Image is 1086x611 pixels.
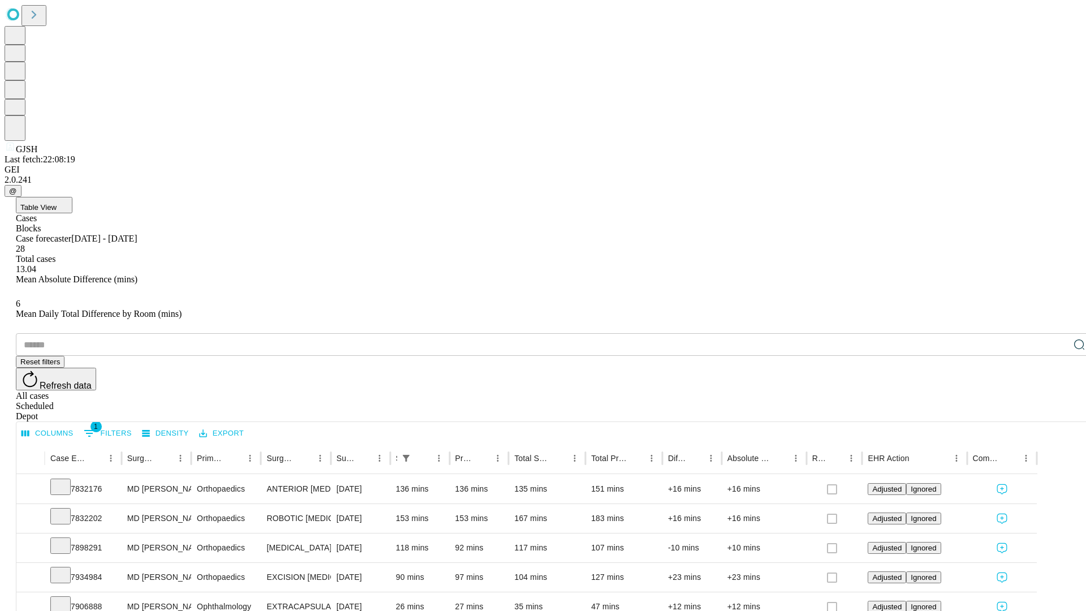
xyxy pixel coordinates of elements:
[906,571,941,583] button: Ignored
[20,358,60,366] span: Reset filters
[197,563,255,592] div: Orthopaedics
[727,475,801,504] div: +16 mins
[127,475,186,504] div: MD [PERSON_NAME] [PERSON_NAME]
[157,450,173,466] button: Sort
[16,356,64,368] button: Reset filters
[266,454,295,463] div: Surgery Name
[868,542,906,554] button: Adjusted
[22,568,39,588] button: Expand
[455,563,503,592] div: 97 mins
[5,175,1081,185] div: 2.0.241
[668,475,716,504] div: +16 mins
[828,450,843,466] button: Sort
[16,244,25,253] span: 28
[872,544,902,552] span: Adjusted
[872,514,902,523] span: Adjusted
[455,454,473,463] div: Predicted In Room Duration
[868,513,906,524] button: Adjusted
[127,533,186,562] div: MD [PERSON_NAME] [PERSON_NAME]
[872,603,902,611] span: Adjusted
[812,454,827,463] div: Resolved in EHR
[911,573,936,582] span: Ignored
[906,483,941,495] button: Ignored
[644,450,660,466] button: Menu
[16,234,71,243] span: Case forecaster
[296,450,312,466] button: Sort
[906,513,941,524] button: Ignored
[127,563,186,592] div: MD [PERSON_NAME] [PERSON_NAME]
[591,504,657,533] div: 183 mins
[514,454,550,463] div: Total Scheduled Duration
[50,563,116,592] div: 7934984
[514,533,580,562] div: 117 mins
[22,539,39,558] button: Expand
[337,563,385,592] div: [DATE]
[87,450,103,466] button: Sort
[337,454,355,463] div: Surgery Date
[1018,450,1034,466] button: Menu
[911,450,926,466] button: Sort
[19,425,76,442] button: Select columns
[431,450,447,466] button: Menu
[727,454,771,463] div: Absolute Difference
[455,475,503,504] div: 136 mins
[197,475,255,504] div: Orthopaedics
[868,483,906,495] button: Adjusted
[398,450,414,466] div: 1 active filter
[687,450,703,466] button: Sort
[50,504,116,533] div: 7832202
[591,563,657,592] div: 127 mins
[455,504,503,533] div: 153 mins
[396,475,444,504] div: 136 mins
[911,544,936,552] span: Ignored
[5,185,21,197] button: @
[22,480,39,500] button: Expand
[668,504,716,533] div: +16 mins
[567,450,583,466] button: Menu
[50,475,116,504] div: 7832176
[196,425,247,442] button: Export
[396,504,444,533] div: 153 mins
[40,381,92,390] span: Refresh data
[337,533,385,562] div: [DATE]
[5,154,75,164] span: Last fetch: 22:08:19
[868,571,906,583] button: Adjusted
[22,509,39,529] button: Expand
[911,485,936,493] span: Ignored
[727,533,801,562] div: +10 mins
[668,563,716,592] div: +23 mins
[242,450,258,466] button: Menu
[843,450,859,466] button: Menu
[90,421,102,432] span: 1
[628,450,644,466] button: Sort
[16,274,137,284] span: Mean Absolute Difference (mins)
[16,309,182,319] span: Mean Daily Total Difference by Room (mins)
[266,504,325,533] div: ROBOTIC [MEDICAL_DATA] KNEE TOTAL
[197,504,255,533] div: Orthopaedics
[197,533,255,562] div: Orthopaedics
[906,542,941,554] button: Ignored
[266,563,325,592] div: EXCISION [MEDICAL_DATA] WRIST
[727,504,801,533] div: +16 mins
[668,454,686,463] div: Difference
[455,533,503,562] div: 92 mins
[514,504,580,533] div: 167 mins
[71,234,137,243] span: [DATE] - [DATE]
[396,563,444,592] div: 90 mins
[266,475,325,504] div: ANTERIOR [MEDICAL_DATA] TOTAL HIP
[127,504,186,533] div: MD [PERSON_NAME] [PERSON_NAME]
[16,264,36,274] span: 13.04
[474,450,490,466] button: Sort
[788,450,804,466] button: Menu
[490,450,506,466] button: Menu
[1002,450,1018,466] button: Sort
[16,144,37,154] span: GJSH
[16,368,96,390] button: Refresh data
[514,563,580,592] div: 104 mins
[16,299,20,308] span: 6
[396,533,444,562] div: 118 mins
[127,454,156,463] div: Surgeon Name
[591,475,657,504] div: 151 mins
[551,450,567,466] button: Sort
[197,454,225,463] div: Primary Service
